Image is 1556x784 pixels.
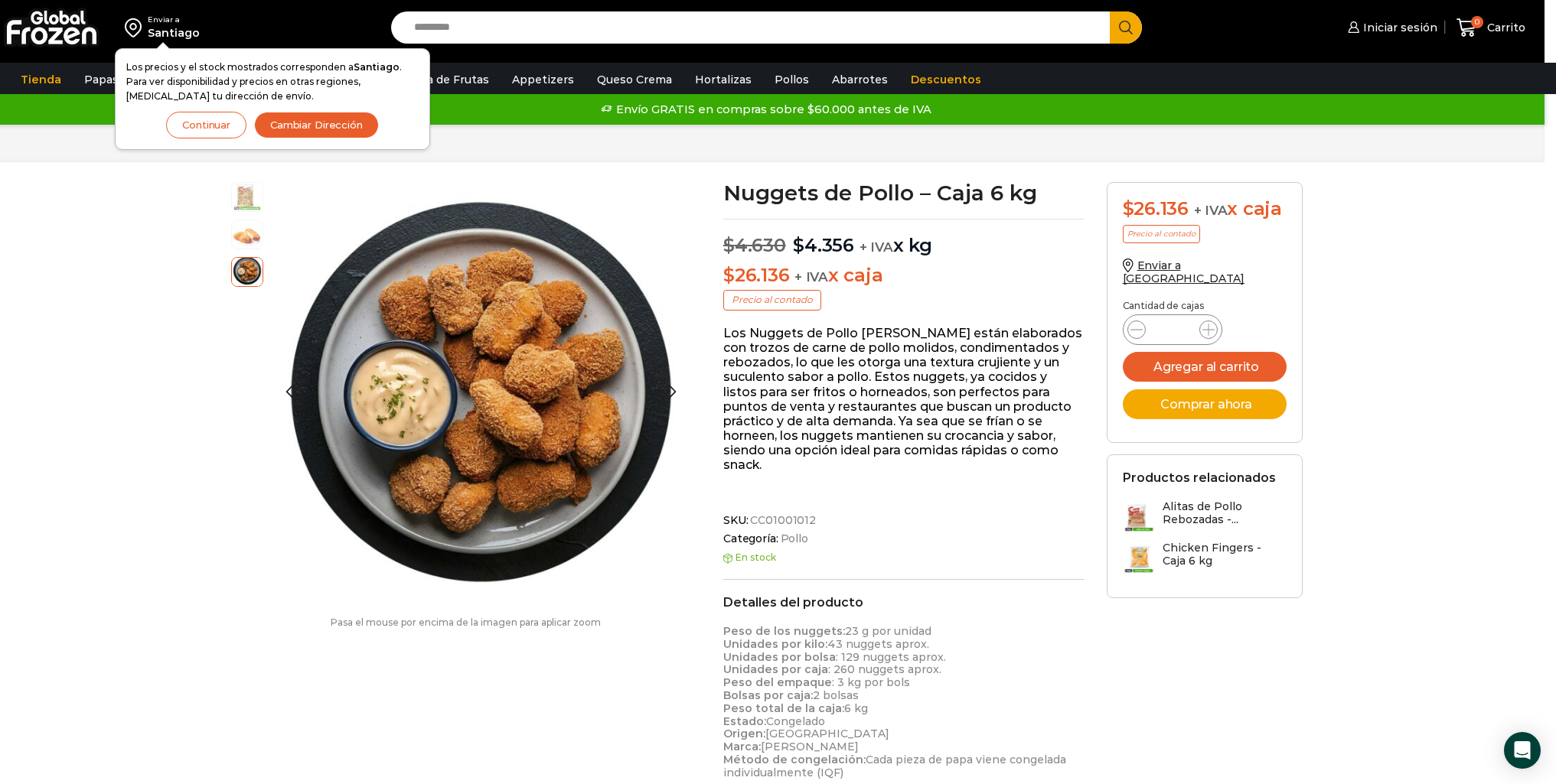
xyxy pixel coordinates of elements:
strong: Estado: [723,714,766,728]
p: En stock [723,552,1084,563]
span: SKU: [723,514,1084,527]
div: Open Intercom Messenger [1504,732,1541,769]
span: 0 [1471,16,1483,28]
a: Iniciar sesión [1344,12,1437,43]
span: + IVA [1194,203,1228,218]
div: Enviar a [148,15,200,25]
bdi: 4.356 [793,234,854,256]
a: 0 Carrito [1453,10,1529,46]
h2: Productos relacionados [1123,470,1276,485]
span: nuggets [232,220,263,251]
span: $ [723,234,735,256]
a: Appetizers [504,65,582,94]
input: Product quantity [1158,319,1187,340]
strong: Unidades por kilo: [723,637,827,651]
bdi: 4.630 [723,234,786,256]
h3: Chicken Fingers - Caja 6 kg [1163,542,1287,568]
h1: Nuggets de Pollo – Caja 6 kg [723,182,1084,203]
div: Next slide [653,372,691,411]
strong: Peso del empaque [723,675,832,689]
h2: Detalles del producto [723,595,1084,610]
a: Pollos [767,65,817,94]
span: CC01001012 [748,514,816,527]
a: Pollo [778,532,808,545]
p: x kg [723,219,1084,257]
span: Iniciar sesión [1359,20,1437,35]
a: Queso Crema [589,65,680,94]
span: + IVA [860,239,893,255]
div: 3 / 3 [271,182,691,602]
img: address-field-icon.svg [125,15,148,41]
a: Chicken Fingers - Caja 6 kg [1123,542,1287,574]
strong: Origen: [723,727,765,740]
span: Categoría: [723,532,1084,545]
a: Descuentos [903,65,989,94]
p: Pasa el mouse por encima de la imagen para aplicar zoom [231,617,701,628]
strong: Peso de los nuggets: [723,624,845,638]
a: Abarrotes [824,65,895,94]
button: Agregar al carrito [1123,352,1287,382]
strong: Unidades por bolsa [723,650,836,664]
button: Search button [1110,11,1142,44]
a: Pulpa de Frutas [393,65,497,94]
button: Cambiar Dirección [254,112,379,138]
p: Los precios y el stock mostrados corresponden a . Para ver disponibilidad y precios en otras regi... [126,60,419,104]
bdi: 26.136 [723,264,789,286]
strong: Santiago [354,61,400,73]
a: Hortalizas [687,65,759,94]
h3: Alitas de Pollo Rebozadas -... [1163,500,1287,526]
a: Papas Fritas [77,65,161,94]
span: $ [1123,197,1134,220]
button: Continuar [166,112,246,138]
p: Los Nuggets de Pollo [PERSON_NAME] están elaborados con trozos de carne de pollo molidos, condime... [723,326,1084,473]
span: $ [793,234,804,256]
bdi: 26.136 [1123,197,1189,220]
p: Cantidad de cajas [1123,301,1287,311]
div: x caja [1123,198,1287,220]
button: Comprar ahora [1123,389,1287,419]
a: Enviar a [GEOGRAPHIC_DATA] [1123,259,1245,285]
strong: Peso total de la caja: [723,701,844,715]
div: Previous slide [271,372,309,411]
strong: Unidades por caja [723,662,828,676]
strong: Marca: [723,740,761,753]
span: Carrito [1483,20,1525,35]
span: + IVA [794,269,828,285]
p: Precio al contado [723,290,821,310]
a: Tienda [13,65,69,94]
strong: Método de congelación: [723,753,866,766]
p: 23 g por unidad 43 nuggets aprox. : 129 nuggets aprox. : 260 nuggets aprox. : 3 kg por bols 2 bol... [723,625,1084,779]
img: nuggets [271,182,691,602]
p: x caja [723,265,1084,287]
strong: Bolsas por caja: [723,688,813,702]
span: $ [723,264,735,286]
div: Santiago [148,25,200,41]
span: nuggets [232,181,263,211]
a: Alitas de Pollo Rebozadas -... [1123,500,1287,533]
p: Precio al contado [1123,225,1200,243]
span: nuggets [232,255,263,286]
